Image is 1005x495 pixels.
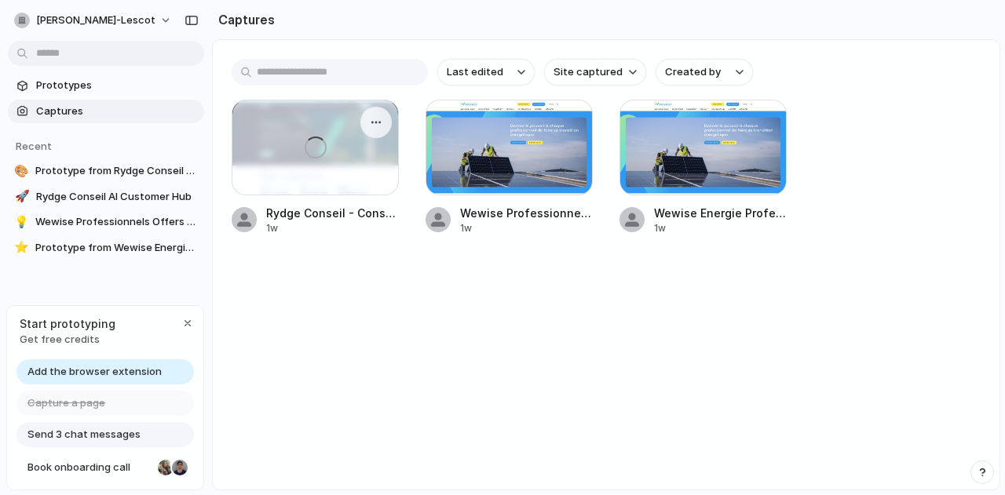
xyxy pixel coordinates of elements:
span: Add the browser extension [27,364,162,380]
span: Recent [16,140,52,152]
span: Wewise Professionnels v2 [460,205,593,221]
div: 1w [654,221,787,235]
span: Capture a page [27,395,105,411]
span: Book onboarding call [27,460,152,475]
div: 🚀 [14,189,30,205]
span: [PERSON_NAME]-lescot [36,13,155,28]
div: Christian Iacullo [170,458,189,477]
span: Wewise Energie Professionnels [654,205,787,221]
h2: Captures [212,10,275,29]
button: [PERSON_NAME]-lescot [8,8,180,33]
span: Captures [36,104,198,119]
button: Last edited [437,59,535,86]
span: Site captured [554,64,623,80]
a: ⭐Prototype from Wewise Energie Professionnels [8,236,204,260]
div: 💡 [14,214,29,230]
span: Send 3 chat messages [27,427,141,442]
div: ⭐ [14,240,29,256]
a: Captures [8,100,204,123]
span: Created by [665,64,721,80]
button: Site captured [544,59,646,86]
a: 🎨Prototype from Rydge Conseil - Conseil et accompagnement entrepreneurs [8,159,204,183]
span: Prototype from Rydge Conseil - Conseil et accompagnement entrepreneurs [35,163,198,179]
a: Book onboarding call [16,455,194,480]
div: 1w [460,221,593,235]
a: 🚀Rydge Conseil AI Customer Hub [8,185,204,209]
div: 1w [266,221,399,235]
div: Nicole Kubica [156,458,175,477]
a: 💡Wewise Professionnels Offers & Locations Hub [8,210,204,234]
div: 🎨 [14,163,29,179]
span: Get free credits [20,332,115,348]
span: Rydge Conseil - Conseil et accompagnement entrepreneurs [266,205,399,221]
span: Start prototyping [20,315,115,332]
button: Created by [656,59,753,86]
span: Prototype from Wewise Energie Professionnels [35,240,198,256]
span: Prototypes [36,78,198,93]
span: Wewise Professionnels Offers & Locations Hub [35,214,198,230]
a: Prototypes [8,74,204,97]
span: Rydge Conseil AI Customer Hub [36,189,198,205]
span: Last edited [447,64,503,80]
